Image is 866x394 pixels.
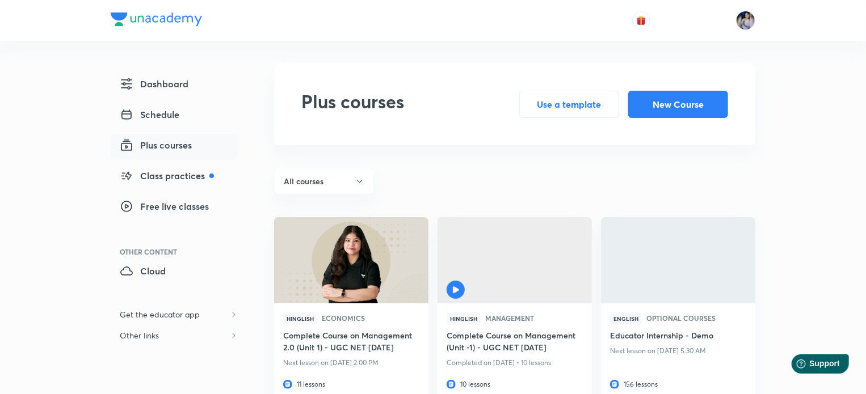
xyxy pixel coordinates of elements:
[610,377,746,392] p: 156 lessons
[120,138,192,152] span: Plus courses
[519,91,619,118] button: Use a template
[438,217,592,303] a: Thumbnail
[111,164,238,190] a: Class practices
[601,217,755,303] a: Thumbnail
[481,315,534,323] a: Management
[111,134,238,160] a: Plus courses
[120,108,179,121] span: Schedule
[447,329,583,355] a: Complete Course on Management (Unit -1) - UGC NET [DATE]
[111,260,238,286] a: Cloud
[283,355,419,370] p: Next lesson on [DATE] 2:00 PM
[111,12,202,29] a: Company Logo
[111,103,238,129] a: Schedule
[111,73,238,99] a: Dashboard
[283,312,317,325] span: Hinglish
[765,350,854,382] iframe: Help widget launcher
[610,344,746,358] p: Next lesson on [DATE] 5:30 AM
[301,91,404,118] h2: Plus courses
[447,312,481,325] span: Hinglish
[111,12,202,26] img: Company Logo
[120,264,166,278] span: Cloud
[485,315,539,321] span: Management
[111,325,168,346] h6: Other links
[447,377,583,392] p: 10 lessons
[642,315,716,323] a: Optional Courses
[274,168,374,194] button: All courses
[272,216,430,304] img: Thumbnail
[317,315,365,323] a: Economics
[599,216,756,304] img: Thumbnail
[736,11,755,30] img: Tanya Gautam
[322,315,369,321] span: Economics
[120,200,209,213] span: Free live classes
[610,380,619,389] img: lesson
[447,380,456,389] img: lesson
[283,329,419,355] a: Complete Course on Management 2.0 (Unit 1) - UGC NET [DATE]
[283,380,292,389] img: lesson
[283,377,419,392] p: 11 lessons
[120,248,238,255] div: Other Content
[632,11,650,29] button: avatar
[111,304,209,325] h6: Get the educator app
[610,312,642,325] span: English
[636,15,646,26] img: avatar
[120,169,214,183] span: Class practices
[120,77,188,91] span: Dashboard
[646,315,720,321] span: Optional Courses
[111,195,238,221] a: Free live classes
[447,355,583,370] p: Completed on [DATE] • 10 lessons
[628,91,728,118] button: New Course
[610,329,746,344] a: Educator Internship - Demo
[274,217,428,303] a: Thumbnail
